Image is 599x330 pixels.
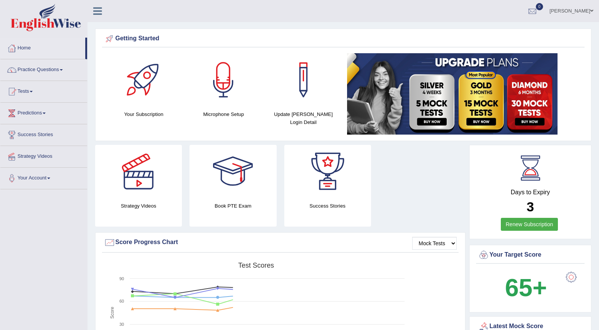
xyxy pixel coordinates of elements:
[95,202,182,210] h4: Strategy Videos
[347,53,558,135] img: small5.jpg
[0,168,87,187] a: Your Account
[238,262,274,269] tspan: Test scores
[0,38,85,57] a: Home
[104,237,457,248] div: Score Progress Chart
[190,202,276,210] h4: Book PTE Exam
[0,81,87,100] a: Tests
[505,274,547,301] b: 65+
[0,103,87,122] a: Predictions
[108,110,180,118] h4: Your Subscription
[501,218,558,231] a: Renew Subscription
[284,202,371,210] h4: Success Stories
[267,110,339,126] h4: Update [PERSON_NAME] Login Detail
[0,59,87,78] a: Practice Questions
[527,199,534,214] b: 3
[119,299,124,303] text: 60
[110,307,115,319] tspan: Score
[478,249,583,261] div: Your Target Score
[119,322,124,327] text: 30
[188,110,260,118] h4: Microphone Setup
[104,33,583,44] div: Getting Started
[478,189,583,196] h4: Days to Expiry
[536,3,543,10] span: 0
[0,124,87,143] a: Success Stories
[0,146,87,165] a: Strategy Videos
[119,276,124,281] text: 90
